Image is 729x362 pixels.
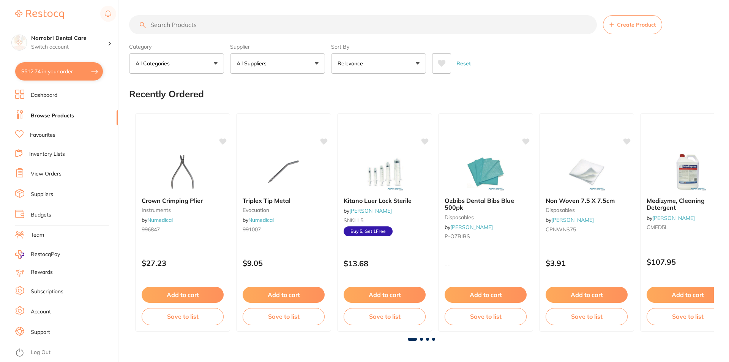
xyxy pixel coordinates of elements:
input: Search Products [129,15,597,34]
div: -- [439,261,533,268]
button: Save to list [344,308,426,325]
b: Kitano Luer Lock Sterile [344,197,426,204]
a: Numedical [147,217,173,223]
small: 996847 [142,226,224,232]
a: Suppliers [31,191,53,198]
p: All Suppliers [237,60,270,67]
a: [PERSON_NAME] [349,207,392,214]
button: Add to cart [445,287,527,303]
span: by [142,217,173,223]
a: Favourites [30,131,55,139]
small: disposables [546,207,628,213]
button: All Suppliers [230,53,325,74]
small: evacuation [243,207,325,213]
p: $27.23 [142,259,224,267]
a: Subscriptions [31,288,63,296]
span: Buy 5, Get 1 Free [344,226,393,236]
a: Support [31,329,50,336]
button: Save to list [647,308,729,325]
a: Rewards [31,269,53,276]
button: Save to list [445,308,527,325]
small: SNKLL5 [344,217,426,223]
a: [PERSON_NAME] [450,224,493,231]
img: Non Woven 7.5 X 7.5cm [562,153,611,191]
small: CPNWNS75 [546,226,628,232]
img: Narrabri Dental Care [12,35,27,50]
button: Create Product [603,15,662,34]
a: Dashboard [31,92,57,99]
b: Medizyme, Cleaning Detergent [647,197,729,211]
p: Switch account [31,43,108,51]
b: Triplex Tip Metal [243,197,325,204]
a: Numedical [248,217,274,223]
button: Add to cart [142,287,224,303]
small: instruments [142,207,224,213]
small: 991007 [243,226,325,232]
span: Create Product [617,22,656,28]
span: by [445,224,493,231]
span: by [546,217,594,223]
img: Crown Crimping Plier [158,153,207,191]
span: by [344,207,392,214]
button: Add to cart [243,287,325,303]
p: $13.68 [344,259,426,268]
a: View Orders [31,170,62,178]
b: Crown Crimping Plier [142,197,224,204]
small: disposables [445,214,527,220]
a: Budgets [31,211,51,219]
a: Log Out [31,349,50,356]
a: Account [31,308,51,316]
a: Restocq Logo [15,6,64,23]
p: All Categories [136,60,173,67]
a: Inventory Lists [29,150,65,158]
img: RestocqPay [15,250,24,259]
p: $9.05 [243,259,325,267]
label: Supplier [230,43,325,50]
label: Sort By [331,43,426,50]
p: Relevance [338,60,366,67]
button: Add to cart [546,287,628,303]
button: Add to cart [344,287,426,303]
small: CMED5L [647,224,729,230]
button: Save to list [546,308,628,325]
h4: Narrabri Dental Care [31,35,108,42]
button: Save to list [243,308,325,325]
a: [PERSON_NAME] [652,215,695,221]
img: Kitano Luer Lock Sterile [360,153,409,191]
img: Medizyme, Cleaning Detergent [663,153,712,191]
p: $107.95 [647,258,729,266]
small: P-OZBIBS [445,233,527,239]
a: Browse Products [31,112,74,120]
span: by [243,217,274,223]
span: RestocqPay [31,251,60,258]
button: Add to cart [647,287,729,303]
span: by [647,215,695,221]
img: Restocq Logo [15,10,64,19]
button: Log Out [15,347,116,359]
button: $512.74 in your order [15,62,103,81]
a: RestocqPay [15,250,60,259]
h2: Recently Ordered [129,89,204,100]
a: [PERSON_NAME] [551,217,594,223]
button: Reset [454,53,473,74]
button: Save to list [142,308,224,325]
a: Team [31,231,44,239]
label: Category [129,43,224,50]
img: Ozbibs Dental Bibs Blue 500pk [461,153,510,191]
button: Relevance [331,53,426,74]
button: All Categories [129,53,224,74]
img: Triplex Tip Metal [259,153,308,191]
p: $3.91 [546,259,628,267]
b: Non Woven 7.5 X 7.5cm [546,197,628,204]
b: Ozbibs Dental Bibs Blue 500pk [445,197,527,211]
